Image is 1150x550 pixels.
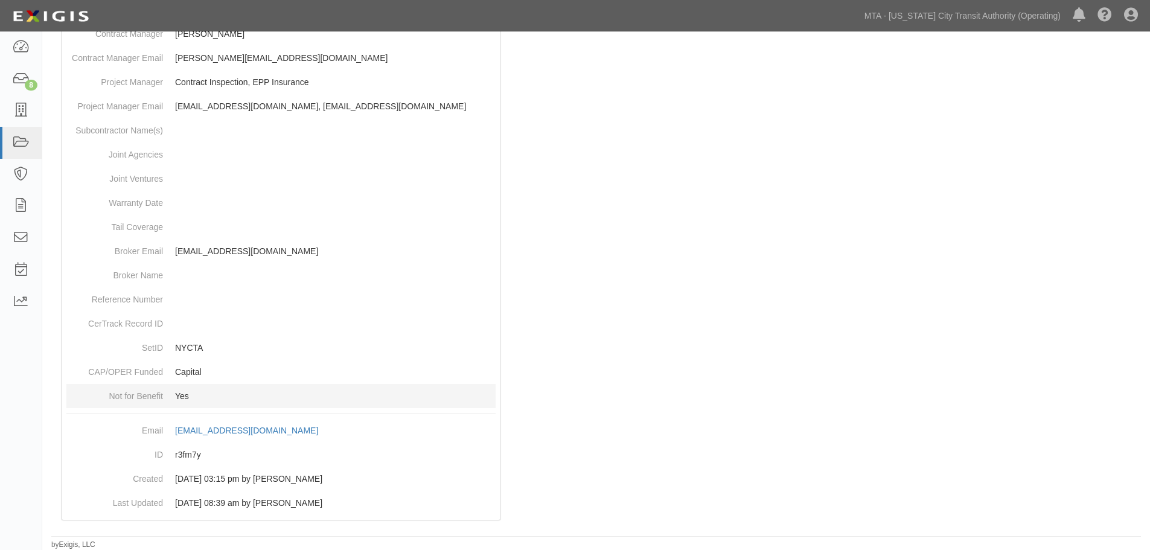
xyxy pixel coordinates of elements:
[66,384,163,402] dt: Not for Benefit
[175,100,496,112] p: [EMAIL_ADDRESS][DOMAIN_NAME], [EMAIL_ADDRESS][DOMAIN_NAME]
[66,467,496,491] dd: [DATE] 03:15 pm by [PERSON_NAME]
[66,418,163,436] dt: Email
[66,491,496,515] dd: [DATE] 08:39 am by [PERSON_NAME]
[175,52,496,64] p: [PERSON_NAME][EMAIL_ADDRESS][DOMAIN_NAME]
[66,191,163,209] dt: Warranty Date
[66,336,163,354] dt: SetID
[66,70,163,88] dt: Project Manager
[1097,8,1112,23] i: Help Center - Complianz
[66,239,163,257] dt: Broker Email
[175,426,331,435] a: [EMAIL_ADDRESS][DOMAIN_NAME]
[175,424,318,436] div: [EMAIL_ADDRESS][DOMAIN_NAME]
[66,142,163,161] dt: Joint Agencies
[66,491,163,509] dt: Last Updated
[66,312,163,330] dt: CerTrack Record ID
[175,28,496,40] p: [PERSON_NAME]
[66,467,163,485] dt: Created
[175,245,496,257] p: [EMAIL_ADDRESS][DOMAIN_NAME]
[66,167,163,185] dt: Joint Ventures
[66,287,163,305] dt: Reference Number
[66,443,496,467] dd: r3fm7y
[66,443,163,461] dt: ID
[25,80,37,91] div: 8
[66,360,163,378] dt: CAP/OPER Funded
[66,118,163,136] dt: Subcontractor Name(s)
[9,5,92,27] img: logo-5460c22ac91f19d4615b14bd174203de0afe785f0fc80cf4dbbc73dc1793850b.png
[175,342,496,354] p: NYCTA
[175,390,496,402] p: Yes
[858,4,1067,28] a: MTA - [US_STATE] City Transit Authority (Operating)
[175,76,496,88] p: Contract Inspection, EPP Insurance
[175,366,496,378] p: Capital
[59,540,95,549] a: Exigis, LLC
[66,215,163,233] dt: Tail Coverage
[66,94,163,112] dt: Project Manager Email
[66,46,163,64] dt: Contract Manager Email
[66,263,163,281] dt: Broker Name
[51,540,95,550] small: by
